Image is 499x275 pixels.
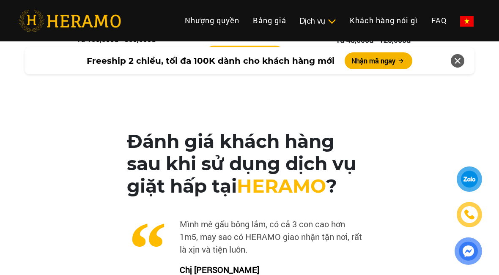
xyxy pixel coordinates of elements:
div: Dịch vụ [300,15,336,27]
span: HERAMO [237,174,326,197]
img: heramo-logo.png [19,10,121,32]
a: Khách hàng nói gì [343,11,425,30]
a: phone-icon [458,203,481,226]
p: Mình mê gấu bông lắm, có cả 3 con cao hơn 1m5, may sao có HERAMO giao nhận tận nơi, rất là xịn và... [127,218,363,256]
a: Nhượng quyền [178,11,246,30]
a: Bảng giá [246,11,293,30]
img: phone-icon [465,210,474,219]
a: FAQ [425,11,453,30]
img: subToggleIcon [327,17,336,26]
button: Nhận mã ngay [345,52,412,69]
img: vn-flag.png [460,16,474,27]
h2: Đánh giá khách hàng sau khi sử dụng dịch vụ giặt hấp tại ? [127,130,363,197]
span: Freeship 2 chiều, tối đa 100K dành cho khách hàng mới [87,54,334,67]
